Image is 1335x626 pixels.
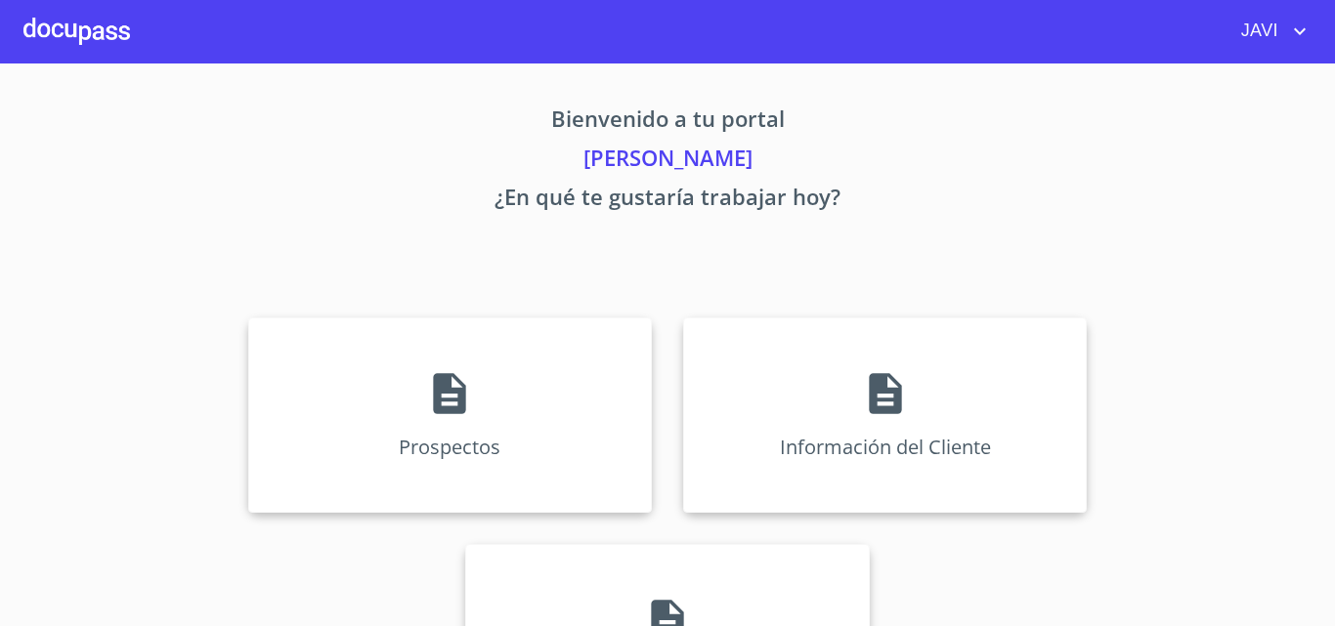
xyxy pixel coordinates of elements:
[65,103,1270,142] p: Bienvenido a tu portal
[1227,16,1312,47] button: account of current user
[399,434,500,460] p: Prospectos
[65,142,1270,181] p: [PERSON_NAME]
[65,181,1270,220] p: ¿En qué te gustaría trabajar hoy?
[780,434,991,460] p: Información del Cliente
[1227,16,1288,47] span: JAVI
